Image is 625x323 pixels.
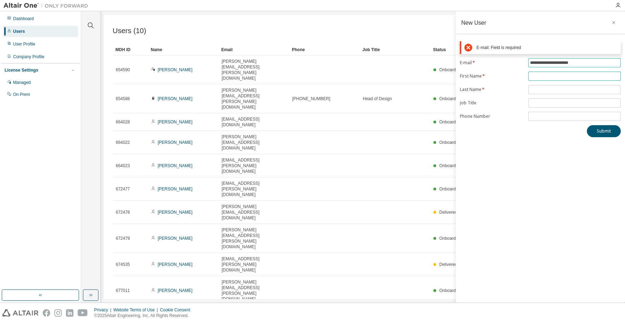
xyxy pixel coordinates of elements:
div: Phone [292,44,357,55]
span: Delivered [439,262,457,267]
span: Users (10) [113,27,146,35]
img: altair_logo.svg [2,309,38,317]
a: [PERSON_NAME] [158,67,193,72]
div: Managed [13,80,31,85]
span: Delivered [439,210,457,215]
a: [PERSON_NAME] [158,236,193,241]
span: 664023 [116,163,130,169]
span: Onboarded [439,187,461,191]
span: Onboarded [439,288,461,293]
div: MDH ID [115,44,145,55]
span: [EMAIL_ADDRESS][DOMAIN_NAME] [222,116,286,128]
label: Job Title [460,100,524,106]
img: youtube.svg [78,309,88,317]
span: Onboarded [439,120,461,124]
span: 672477 [116,186,130,192]
span: [PERSON_NAME][EMAIL_ADDRESS][DOMAIN_NAME] [222,204,286,221]
label: Phone Number [460,114,524,119]
img: instagram.svg [54,309,62,317]
span: 654588 [116,96,130,102]
span: [PHONE_NUMBER] [292,96,330,102]
span: [PERSON_NAME][EMAIL_ADDRESS][PERSON_NAME][DOMAIN_NAME] [222,87,286,110]
div: E-mail: Field is required [476,45,618,50]
a: [PERSON_NAME] [158,262,193,267]
span: Head of Design [363,96,392,102]
div: Name [151,44,216,55]
span: [EMAIL_ADDRESS][PERSON_NAME][DOMAIN_NAME] [222,256,286,273]
span: 654590 [116,67,130,73]
span: [PERSON_NAME][EMAIL_ADDRESS][PERSON_NAME][DOMAIN_NAME] [222,227,286,250]
div: New User [461,20,486,25]
div: User Profile [13,41,35,47]
span: [PERSON_NAME][EMAIL_ADDRESS][PERSON_NAME][DOMAIN_NAME] [222,59,286,81]
div: Privacy [94,307,113,313]
label: E-mail [460,60,524,66]
div: Email [221,44,286,55]
div: Dashboard [13,16,34,22]
span: 674535 [116,262,130,267]
a: [PERSON_NAME] [158,210,193,215]
div: Cookie Consent [160,307,194,313]
span: Onboarded [439,140,461,145]
a: [PERSON_NAME] [158,140,193,145]
a: [PERSON_NAME] [158,163,193,168]
span: [EMAIL_ADDRESS][PERSON_NAME][DOMAIN_NAME] [222,181,286,197]
a: [PERSON_NAME] [158,96,193,101]
button: Submit [587,125,621,137]
img: linkedin.svg [66,309,73,317]
span: [PERSON_NAME][EMAIL_ADDRESS][DOMAIN_NAME] [222,134,286,151]
span: 664028 [116,119,130,125]
span: Onboarded [439,67,461,72]
a: [PERSON_NAME] [158,120,193,124]
span: Onboarded [439,163,461,168]
span: 677011 [116,288,130,293]
span: [PERSON_NAME][EMAIL_ADDRESS][PERSON_NAME][DOMAIN_NAME] [222,279,286,302]
p: © 2025 Altair Engineering, Inc. All Rights Reserved. [94,313,194,319]
img: Altair One [4,2,92,9]
div: Job Title [362,44,427,55]
div: Users [13,29,25,34]
div: Status [433,44,576,55]
img: facebook.svg [43,309,50,317]
div: Company Profile [13,54,44,60]
span: Onboarded [439,96,461,101]
div: Website Terms of Use [113,307,160,313]
span: 672478 [116,209,130,215]
span: 664022 [116,140,130,145]
label: First Name [460,73,524,79]
a: [PERSON_NAME] [158,288,193,293]
span: 672479 [116,236,130,241]
span: [EMAIL_ADDRESS][PERSON_NAME][DOMAIN_NAME] [222,157,286,174]
span: Onboarded [439,236,461,241]
div: License Settings [5,67,38,73]
a: [PERSON_NAME] [158,187,193,191]
label: Last Name [460,87,524,92]
div: On Prem [13,92,30,97]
